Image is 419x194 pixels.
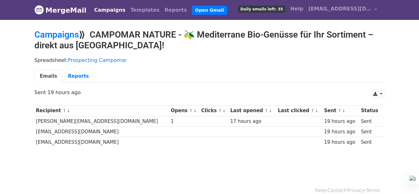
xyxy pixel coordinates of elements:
a: Reports [62,70,94,83]
th: Status [359,106,381,116]
div: 19 hours ago [324,118,358,125]
a: ↑ [218,108,222,113]
a: ↑ [338,108,341,113]
td: Sent [359,116,381,126]
span: Daily emails left: 35 [238,6,285,13]
td: Sent [359,126,381,137]
a: ↑ [189,108,193,113]
a: Terms [366,188,380,193]
a: Emails [34,70,62,83]
div: 19 hours ago [324,128,358,136]
a: ↑ [311,108,315,113]
a: Prospecting Campomar [68,57,127,63]
a: Reports [162,4,190,16]
div: 19 hours ago [324,139,358,146]
a: ↓ [269,108,272,113]
a: Campaigns [34,29,79,40]
a: Templates [128,4,162,16]
a: Open Gmail [192,6,227,15]
th: Sent [322,106,359,116]
p: Spreadsheet: [34,57,385,64]
th: Opens [169,106,200,116]
a: ↓ [193,108,197,113]
a: Help [315,188,326,193]
a: Privacy [347,188,364,193]
img: MergeMail logo [34,5,44,15]
div: 17 hours ago [230,118,275,125]
a: ↑ [265,108,268,113]
a: ↓ [67,108,70,113]
h2: ⟫ CAMPOMAR NATURE - 🫒 Mediterrane Bio-Genüsse für Ihr Sortiment – direkt aus [GEOGRAPHIC_DATA]! [34,29,385,51]
th: Last opened [229,106,276,116]
th: Clicks [200,106,229,116]
a: ↑ [63,108,66,113]
a: Help [288,3,306,15]
a: Daily emails left: 35 [236,3,288,15]
th: Recipient [34,106,169,116]
div: 1 [171,118,198,125]
p: Sent 19 hours ago [34,89,385,96]
a: ↓ [315,108,318,113]
a: ↓ [222,108,226,113]
a: ↓ [342,108,345,113]
a: [EMAIL_ADDRESS][DOMAIN_NAME] [306,3,380,17]
a: Campaigns [91,4,128,16]
span: [EMAIL_ADDRESS][DOMAIN_NAME] [308,5,371,13]
td: Sent [359,137,381,147]
td: [EMAIL_ADDRESS][DOMAIN_NAME] [34,137,169,147]
th: Last clicked [276,106,322,116]
a: MergeMail [34,3,86,17]
a: Contact [328,188,346,193]
td: [PERSON_NAME][EMAIL_ADDRESS][DOMAIN_NAME] [34,116,169,126]
td: [EMAIL_ADDRESS][DOMAIN_NAME] [34,126,169,137]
